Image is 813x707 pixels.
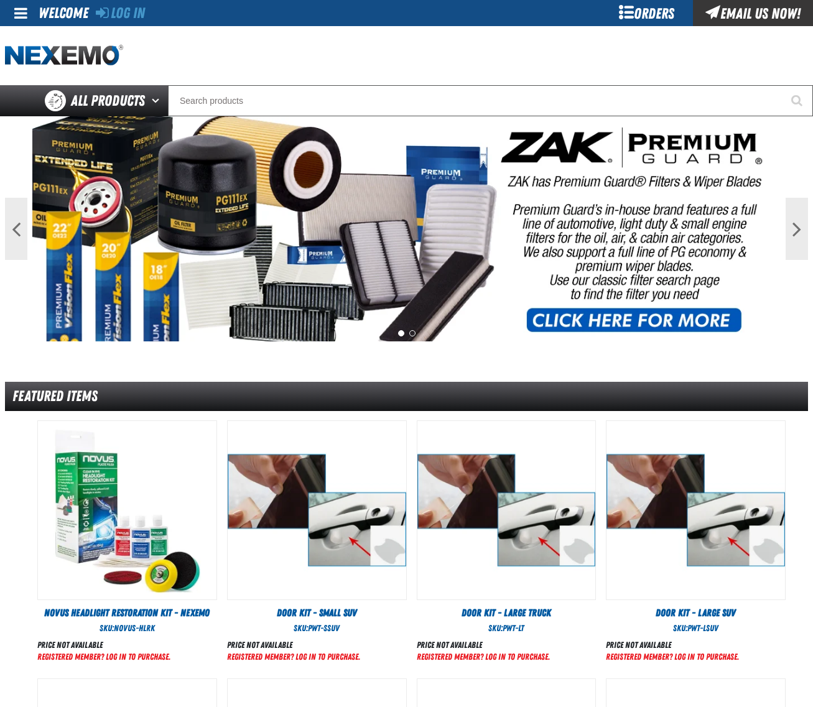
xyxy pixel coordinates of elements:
[32,116,781,341] img: PG Filters & Wipers
[786,198,808,260] button: Next
[44,607,210,619] span: Novus Headlight Restoration Kit - Nexemo
[606,622,786,634] div: SKU:
[5,382,808,411] div: Featured Items
[37,652,170,662] a: Registered Member? Log In to purchase.
[96,4,145,22] a: Log In
[37,639,170,651] div: Price not available
[409,330,416,336] button: 2 of 2
[147,85,168,116] button: Open All Products pages
[503,623,524,633] span: PWT-LT
[417,639,550,651] div: Price not available
[38,421,216,599] : View Details of the Novus Headlight Restoration Kit - Nexemo
[227,606,407,620] a: Door Kit - Small SUV
[5,198,27,260] button: Previous
[227,622,407,634] div: SKU:
[606,652,739,662] a: Registered Member? Log In to purchase.
[5,45,123,67] img: Nexemo logo
[37,622,217,634] div: SKU:
[71,90,145,112] span: All Products
[38,421,216,599] img: Novus Headlight Restoration Kit - Nexemo
[417,652,550,662] a: Registered Member? Log In to purchase.
[606,639,739,651] div: Price not available
[606,421,785,599] : View Details of the Door Kit - Large SUV
[168,85,813,116] input: Search
[417,606,597,620] a: Door Kit - Large Truck
[606,421,785,599] img: Door Kit - Large SUV
[417,622,597,634] div: SKU:
[462,607,551,619] span: Door Kit - Large Truck
[417,421,596,599] img: Door Kit - Large Truck
[782,85,813,116] button: Start Searching
[308,623,340,633] span: PWT-SSUV
[228,421,406,599] img: Door Kit - Small SUV
[417,421,596,599] : View Details of the Door Kit - Large Truck
[37,606,217,620] a: Novus Headlight Restoration Kit - Nexemo
[656,607,736,619] span: Door Kit - Large SUV
[398,330,404,336] button: 1 of 2
[227,639,360,651] div: Price not available
[277,607,357,619] span: Door Kit - Small SUV
[687,623,718,633] span: PWT-LSUV
[228,421,406,599] : View Details of the Door Kit - Small SUV
[606,606,786,620] a: Door Kit - Large SUV
[114,623,155,633] span: NOVUS-HLRK
[227,652,360,662] a: Registered Member? Log In to purchase.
